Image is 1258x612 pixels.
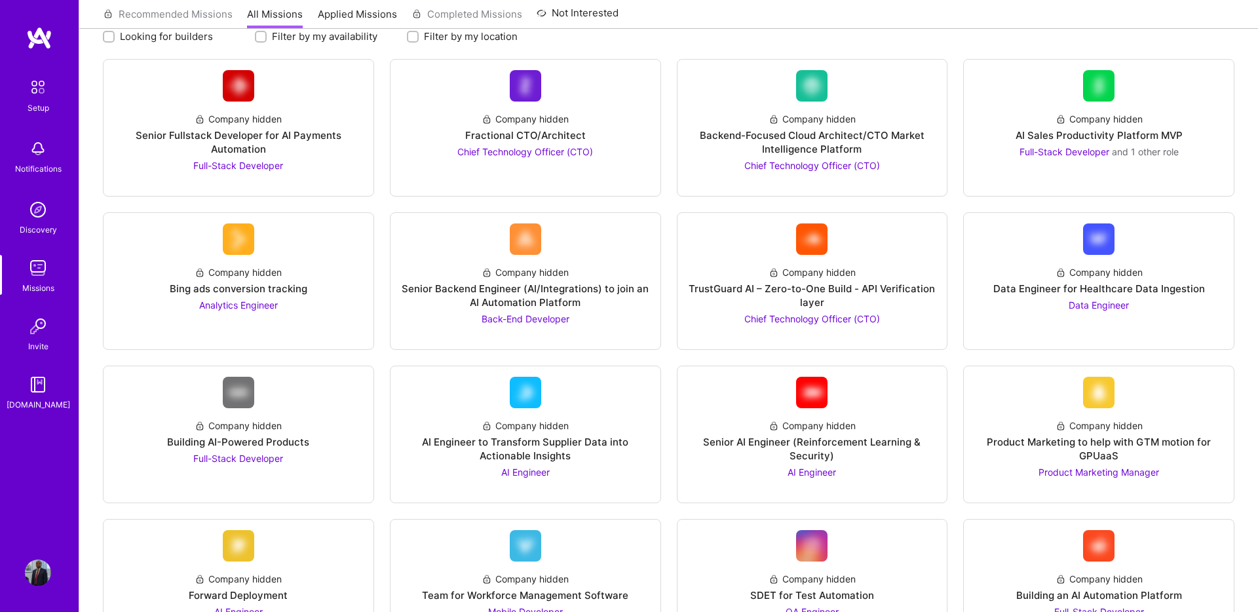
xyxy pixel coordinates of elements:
label: Filter by my location [424,29,518,43]
div: Company hidden [482,265,569,279]
a: Company LogoCompany hiddenTrustGuard AI – Zero-to-One Build - API Verification layerChief Technol... [688,223,937,339]
a: Company LogoCompany hiddenSenior AI Engineer (Reinforcement Learning & Security)AI Engineer [688,377,937,492]
div: Forward Deployment [189,588,288,602]
a: Applied Missions [318,7,397,29]
div: AI Engineer to Transform Supplier Data into Actionable Insights [401,435,650,463]
img: Company Logo [1083,223,1115,255]
img: Company Logo [1083,377,1115,408]
img: Company Logo [223,530,254,562]
div: Data Engineer for Healthcare Data Ingestion [993,282,1205,296]
div: Company hidden [769,572,856,586]
div: Senior AI Engineer (Reinforcement Learning & Security) [688,435,937,463]
span: Data Engineer [1069,299,1129,311]
img: Company Logo [1083,530,1115,562]
div: Invite [28,339,48,353]
div: Company hidden [769,419,856,432]
div: Company hidden [1056,112,1143,126]
a: Company LogoCompany hiddenSenior Fullstack Developer for AI Payments AutomationFull-Stack Developer [114,70,363,185]
span: Full-Stack Developer [1020,146,1109,157]
a: Company LogoCompany hiddenBing ads conversion trackingAnalytics Engineer [114,223,363,339]
div: Building an AI Automation Platform [1016,588,1182,602]
a: Company LogoCompany hiddenData Engineer for Healthcare Data IngestionData Engineer [974,223,1223,339]
div: Company hidden [482,419,569,432]
img: Invite [25,313,51,339]
a: Not Interested [537,5,619,29]
div: Company hidden [195,112,282,126]
div: Missions [22,281,54,295]
span: Chief Technology Officer (CTO) [744,313,880,324]
span: Full-Stack Developer [193,453,283,464]
img: Company Logo [796,70,828,102]
a: Company LogoCompany hiddenAI Engineer to Transform Supplier Data into Actionable InsightsAI Engineer [401,377,650,492]
div: Backend-Focused Cloud Architect/CTO Market Intelligence Platform [688,128,937,156]
div: Company hidden [769,265,856,279]
img: Company Logo [510,70,541,102]
img: Company Logo [1083,70,1115,102]
a: User Avatar [22,560,54,586]
div: Company hidden [1056,265,1143,279]
span: AI Engineer [501,467,550,478]
div: TrustGuard AI – Zero-to-One Build - API Verification layer [688,282,937,309]
img: Company Logo [223,223,254,255]
div: Company hidden [195,419,282,432]
div: Company hidden [195,265,282,279]
img: Company Logo [510,377,541,408]
img: Company Logo [796,530,828,562]
a: Company LogoCompany hiddenFractional CTO/ArchitectChief Technology Officer (CTO) [401,70,650,185]
img: Company Logo [223,377,254,408]
a: Company LogoCompany hiddenProduct Marketing to help with GTM motion for GPUaaSProduct Marketing M... [974,377,1223,492]
img: teamwork [25,255,51,281]
img: Company Logo [796,377,828,408]
label: Looking for builders [120,29,213,43]
span: Chief Technology Officer (CTO) [457,146,593,157]
label: Filter by my availability [272,29,377,43]
a: Company LogoCompany hiddenBuilding AI-Powered ProductsFull-Stack Developer [114,377,363,492]
div: Team for Workforce Management Software [422,588,628,602]
a: Company LogoCompany hiddenAI Sales Productivity Platform MVPFull-Stack Developer and 1 other role [974,70,1223,185]
img: User Avatar [25,560,51,586]
img: Company Logo [223,70,254,102]
img: logo [26,26,52,50]
img: Company Logo [510,223,541,255]
div: Building AI-Powered Products [167,435,309,449]
img: Company Logo [796,223,828,255]
div: Fractional CTO/Architect [465,128,586,142]
div: Company hidden [195,572,282,586]
span: AI Engineer [788,467,836,478]
div: Setup [28,101,49,115]
div: AI Sales Productivity Platform MVP [1016,128,1183,142]
span: Full-Stack Developer [193,160,283,171]
img: bell [25,136,51,162]
div: [DOMAIN_NAME] [7,398,70,411]
a: Company LogoCompany hiddenSenior Backend Engineer (AI/Integrations) to join an AI Automation Plat... [401,223,650,339]
span: Back-End Developer [482,313,569,324]
img: Company Logo [510,530,541,562]
div: Bing ads conversion tracking [170,282,307,296]
div: Notifications [15,162,62,176]
img: guide book [25,372,51,398]
img: setup [24,73,52,101]
div: Company hidden [482,572,569,586]
div: Company hidden [769,112,856,126]
a: Company LogoCompany hiddenBackend-Focused Cloud Architect/CTO Market Intelligence PlatformChief T... [688,70,937,185]
span: Analytics Engineer [199,299,278,311]
div: Company hidden [1056,419,1143,432]
a: All Missions [247,7,303,29]
span: Chief Technology Officer (CTO) [744,160,880,171]
div: Company hidden [1056,572,1143,586]
div: Senior Backend Engineer (AI/Integrations) to join an AI Automation Platform [401,282,650,309]
div: SDET for Test Automation [750,588,874,602]
span: and 1 other role [1112,146,1179,157]
div: Company hidden [482,112,569,126]
img: discovery [25,197,51,223]
div: Discovery [20,223,57,237]
span: Product Marketing Manager [1039,467,1159,478]
div: Senior Fullstack Developer for AI Payments Automation [114,128,363,156]
div: Product Marketing to help with GTM motion for GPUaaS [974,435,1223,463]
